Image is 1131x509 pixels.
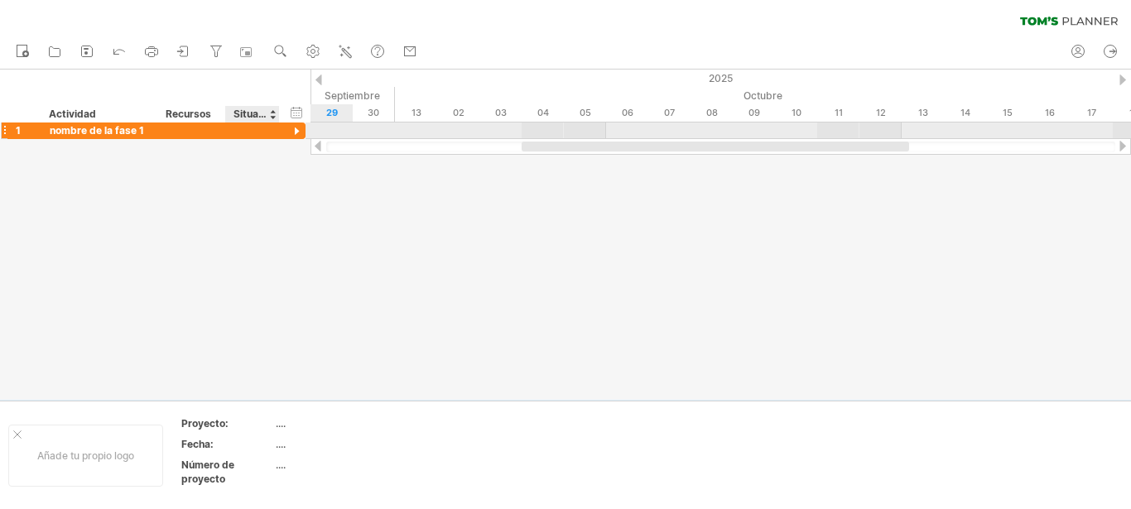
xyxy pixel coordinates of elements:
div: Proyecto: [181,416,272,430]
div: Jueves 16 de Octubre de 2025 [1028,104,1071,122]
div: Lunes, 29 de Septiembre 2025 [310,104,353,122]
div: Número de proyecto [181,458,272,486]
div: Fecha: [181,437,272,451]
div: Sábado 4 de octubre de 2025 [522,104,564,122]
div: Situación [233,106,270,122]
div: Añade tu propio logo [8,425,163,487]
div: Viernes 3 de octubre de 2025 [479,104,522,122]
div: Martes, 14 de Octubre 2025 [944,104,986,122]
div: Lunes 13 de Octubre de 2025 [902,104,944,122]
div: .... [276,416,415,430]
div: Domingo, 12 Octubre 2025 [859,104,902,122]
div: Recursos [166,106,216,122]
div: .... [276,437,415,451]
div: Martes 30 de Septiembre de 2025 [353,104,395,122]
div: Miércoles 8 de octubre de 2025 [691,104,733,122]
div: Viernes, 10 de Octubre 2025 [775,104,817,122]
div: 1 [16,122,41,138]
div: Domingo 5 de octubre de 2025 [564,104,606,122]
div: nombre de la fase 1 [50,122,149,138]
div: Sábado 11 de octubre de 2025 [817,104,859,122]
div: Miércoles 1 de octubre de 2025 [395,104,437,122]
div: Martes 7 de Octubre de 2025 [648,104,691,122]
div: .... [276,458,415,472]
div: Miércoles 15 de octubre de 2025 [986,104,1028,122]
div: Viernes 17 de Octubre de 2025 [1071,104,1113,122]
div: Lunes 6 de Octubre de 2025 [606,104,648,122]
div: Jueves 9 de octubre de 2025 [733,104,775,122]
div: Jueves 2 de octubre de 2025 [437,104,479,122]
div: Actividad [49,106,148,122]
